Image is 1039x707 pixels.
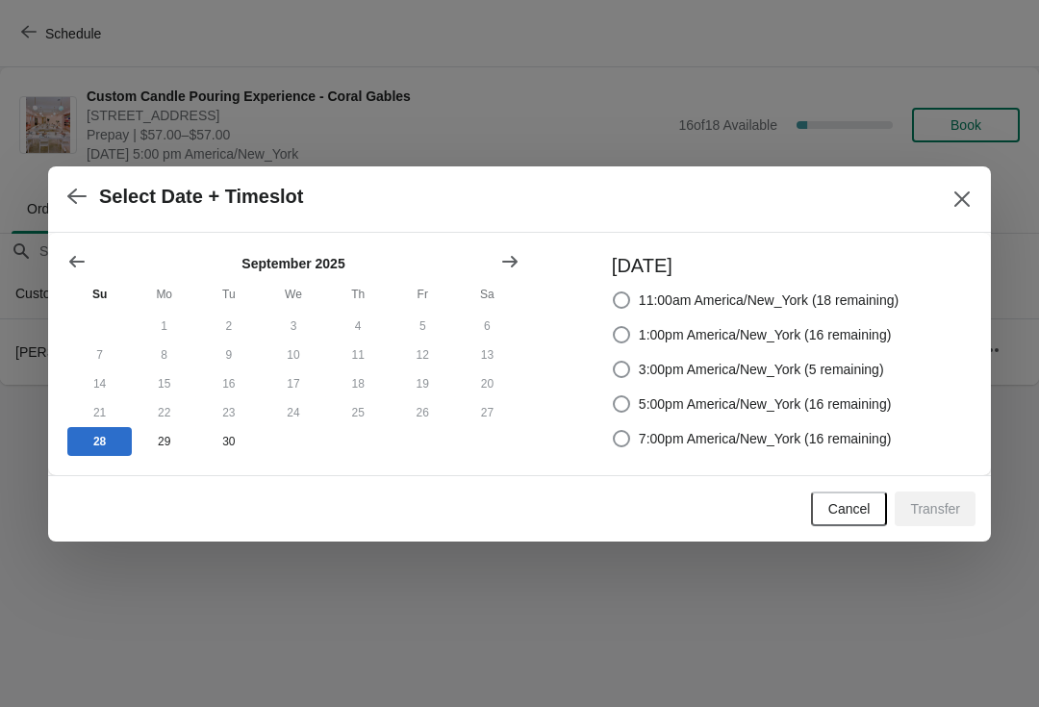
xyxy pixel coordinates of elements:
button: Sunday September 7 2025 [67,341,132,369]
button: Wednesday September 3 2025 [261,312,325,341]
h3: [DATE] [612,252,899,279]
th: Tuesday [196,277,261,312]
button: Tuesday September 2 2025 [196,312,261,341]
button: Wednesday September 24 2025 [261,398,325,427]
button: Show previous month, August 2025 [60,244,94,279]
th: Thursday [326,277,391,312]
span: Cancel [828,501,871,517]
button: Friday September 5 2025 [391,312,455,341]
button: Sunday September 14 2025 [67,369,132,398]
button: Monday September 22 2025 [132,398,196,427]
button: Show next month, October 2025 [493,244,527,279]
button: Friday September 12 2025 [391,341,455,369]
button: Thursday September 11 2025 [326,341,391,369]
button: Saturday September 13 2025 [455,341,519,369]
button: Tuesday September 9 2025 [196,341,261,369]
button: Saturday September 6 2025 [455,312,519,341]
button: Today Sunday September 28 2025 [67,427,132,456]
button: Tuesday September 30 2025 [196,427,261,456]
button: Close [945,182,979,216]
span: 1:00pm America/New_York (16 remaining) [639,325,892,344]
h2: Select Date + Timeslot [99,186,304,208]
button: Sunday September 21 2025 [67,398,132,427]
th: Monday [132,277,196,312]
button: Monday September 8 2025 [132,341,196,369]
th: Wednesday [261,277,325,312]
span: 5:00pm America/New_York (16 remaining) [639,394,892,414]
button: Saturday September 20 2025 [455,369,519,398]
th: Saturday [455,277,519,312]
button: Monday September 29 2025 [132,427,196,456]
th: Friday [391,277,455,312]
span: 7:00pm America/New_York (16 remaining) [639,429,892,448]
button: Cancel [811,492,888,526]
span: 11:00am America/New_York (18 remaining) [639,290,899,310]
button: Saturday September 27 2025 [455,398,519,427]
button: Thursday September 18 2025 [326,369,391,398]
button: Monday September 1 2025 [132,312,196,341]
button: Friday September 26 2025 [391,398,455,427]
button: Tuesday September 16 2025 [196,369,261,398]
button: Tuesday September 23 2025 [196,398,261,427]
button: Thursday September 4 2025 [326,312,391,341]
th: Sunday [67,277,132,312]
button: Monday September 15 2025 [132,369,196,398]
button: Wednesday September 17 2025 [261,369,325,398]
button: Friday September 19 2025 [391,369,455,398]
button: Thursday September 25 2025 [326,398,391,427]
span: 3:00pm America/New_York (5 remaining) [639,360,884,379]
button: Wednesday September 10 2025 [261,341,325,369]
